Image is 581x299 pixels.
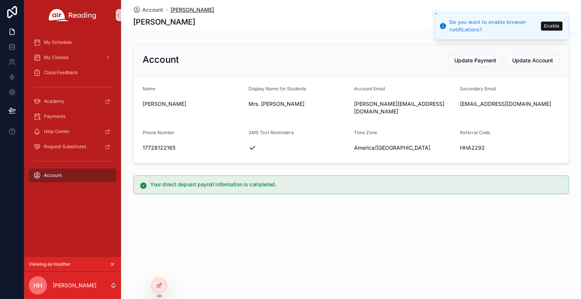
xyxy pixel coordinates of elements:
[354,86,385,91] span: Account Email
[29,36,117,49] a: My Schedule
[29,95,117,108] a: Academy
[133,6,163,14] a: Account
[29,261,71,267] span: Viewing as Heather
[44,98,64,104] span: Academy
[133,17,195,27] h1: [PERSON_NAME]
[24,30,121,192] div: scrollable content
[460,130,490,135] span: Referral Code
[44,172,62,178] span: Account
[29,51,117,64] a: My Classes
[44,113,65,119] span: Payments
[541,22,562,31] button: Enable
[512,57,553,64] span: Update Account
[460,100,560,108] span: [EMAIL_ADDRESS][DOMAIN_NAME]
[143,54,179,66] h2: Account
[142,6,163,14] span: Account
[44,129,70,135] span: Help Center
[143,144,242,152] span: 17728122165
[249,100,348,108] span: Mrs. [PERSON_NAME]
[44,144,86,150] span: Request Substitutes
[150,182,562,187] h5: Your direct deposit payroll information is completed.
[354,100,454,115] span: [PERSON_NAME][EMAIL_ADDRESS][DOMAIN_NAME]
[354,130,377,135] span: Time Zone
[53,282,96,289] p: [PERSON_NAME]
[44,70,78,76] span: Class Feedback
[143,130,175,135] span: Phone Number
[44,39,72,45] span: My Schedule
[460,144,560,152] span: HHA2292
[432,10,440,17] button: Close toast
[460,86,496,91] span: Secondary Email
[29,110,117,123] a: Payments
[454,57,496,64] span: Update Payment
[29,169,117,182] a: Account
[171,6,214,14] a: [PERSON_NAME]
[33,281,42,290] span: HH
[49,9,96,21] img: App logo
[354,144,430,152] span: America/[GEOGRAPHIC_DATA]
[143,100,242,108] span: [PERSON_NAME]
[506,54,559,67] button: Update Account
[448,54,503,67] button: Update Payment
[29,66,117,79] a: Class Feedback
[29,140,117,153] a: Request Substitutes
[44,54,68,60] span: My Classes
[449,19,539,33] div: Do you want to enable browser notifications?
[249,130,294,135] span: SMS Text Reminders
[143,86,155,91] span: Name
[29,125,117,138] a: Help Center
[249,86,306,91] span: Display Name for Students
